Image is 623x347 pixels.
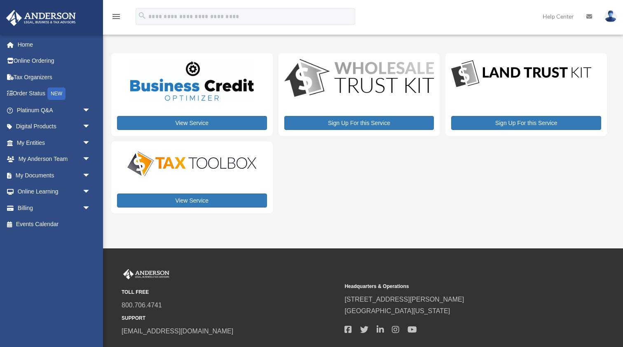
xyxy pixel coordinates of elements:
a: View Service [117,116,267,130]
small: SUPPORT [122,314,339,323]
a: Sign Up For this Service [284,116,434,130]
span: arrow_drop_down [82,151,99,168]
img: Anderson Advisors Platinum Portal [122,269,171,280]
a: Digital Productsarrow_drop_down [6,118,99,135]
a: Events Calendar [6,216,103,233]
a: My Anderson Teamarrow_drop_down [6,151,103,168]
small: TOLL FREE [122,288,339,297]
small: Headquarters & Operations [344,282,562,291]
img: LandTrust_lgo-1.jpg [451,59,591,89]
i: menu [111,12,121,21]
div: NEW [47,87,66,100]
a: Online Learningarrow_drop_down [6,184,103,200]
a: Order StatusNEW [6,85,103,102]
img: Anderson Advisors Platinum Portal [4,10,78,26]
a: 800.706.4741 [122,302,162,309]
span: arrow_drop_down [82,102,99,119]
a: Online Ordering [6,53,103,69]
a: [GEOGRAPHIC_DATA][US_STATE] [344,307,450,314]
span: arrow_drop_down [82,200,99,217]
span: arrow_drop_down [82,135,99,151]
span: arrow_drop_down [82,118,99,135]
a: [STREET_ADDRESS][PERSON_NAME] [344,296,464,303]
a: Home [6,36,103,53]
a: menu [111,14,121,21]
a: My Entitiesarrow_drop_down [6,135,103,151]
span: arrow_drop_down [82,184,99,201]
a: Sign Up For this Service [451,116,601,130]
img: User Pic [604,10,617,22]
a: Billingarrow_drop_down [6,200,103,216]
a: Platinum Q&Aarrow_drop_down [6,102,103,118]
a: My Documentsarrow_drop_down [6,167,103,184]
i: search [138,11,147,20]
span: arrow_drop_down [82,167,99,184]
a: Tax Organizers [6,69,103,85]
a: View Service [117,194,267,208]
img: WS-Trust-Kit-lgo-1.jpg [284,59,434,99]
a: [EMAIL_ADDRESS][DOMAIN_NAME] [122,328,233,335]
